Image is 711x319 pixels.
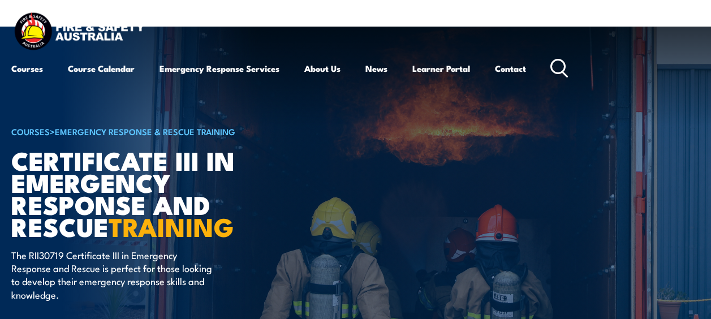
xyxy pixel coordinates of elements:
a: Contact [495,55,526,82]
a: Course Calendar [68,55,135,82]
a: Emergency Response & Rescue Training [55,125,235,137]
p: The RII30719 Certificate III in Emergency Response and Rescue is perfect for those looking to dev... [11,248,218,301]
a: COURSES [11,125,50,137]
a: Learner Portal [412,55,470,82]
h6: > [11,124,291,138]
a: Courses [11,55,43,82]
strong: TRAINING [109,206,234,245]
a: News [365,55,387,82]
a: About Us [304,55,341,82]
h1: Certificate III in Emergency Response and Rescue [11,149,291,238]
a: Emergency Response Services [160,55,279,82]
